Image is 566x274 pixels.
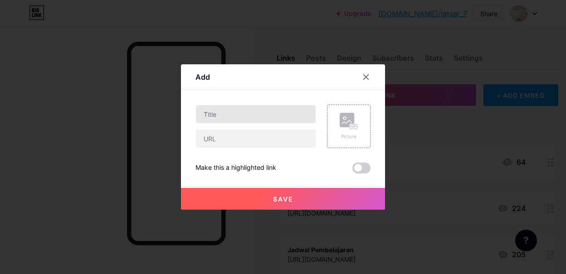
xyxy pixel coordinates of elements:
[196,130,316,148] input: URL
[181,188,385,210] button: Save
[273,195,293,203] span: Save
[195,163,276,173] div: Make this a highlighted link
[196,105,316,123] input: Title
[340,133,358,140] div: Picture
[195,72,210,82] div: Add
